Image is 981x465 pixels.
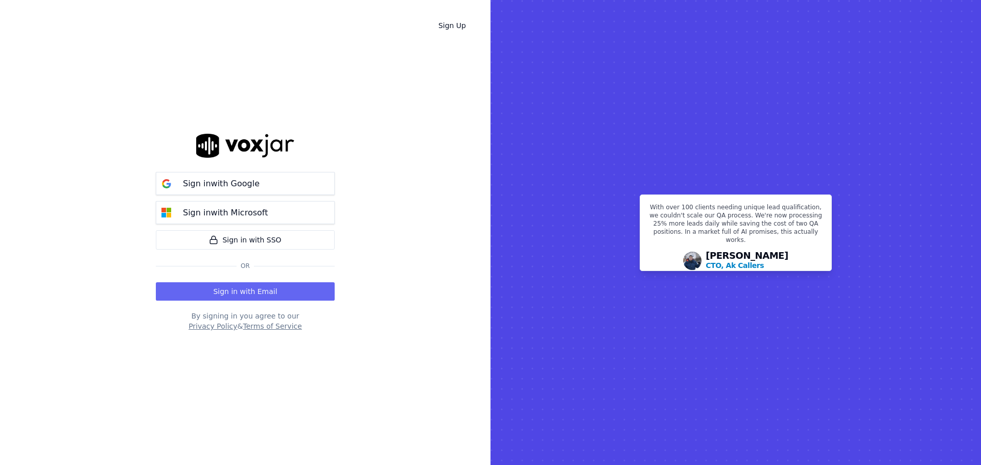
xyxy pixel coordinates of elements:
button: Sign in with Email [156,282,335,301]
div: [PERSON_NAME] [706,251,788,271]
a: Sign in with SSO [156,230,335,250]
button: Terms of Service [243,321,301,331]
img: google Sign in button [156,174,177,194]
p: Sign in with Google [183,178,260,190]
p: CTO, Ak Callers [706,260,764,271]
img: microsoft Sign in button [156,203,177,223]
a: Sign Up [430,16,474,35]
button: Sign inwith Microsoft [156,201,335,224]
img: logo [196,134,294,158]
div: By signing in you agree to our & [156,311,335,331]
img: Avatar [683,252,702,270]
p: With over 100 clients needing unique lead qualification, we couldn't scale our QA process. We're ... [646,203,825,248]
button: Sign inwith Google [156,172,335,195]
span: Or [237,262,254,270]
button: Privacy Policy [189,321,237,331]
p: Sign in with Microsoft [183,207,268,219]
